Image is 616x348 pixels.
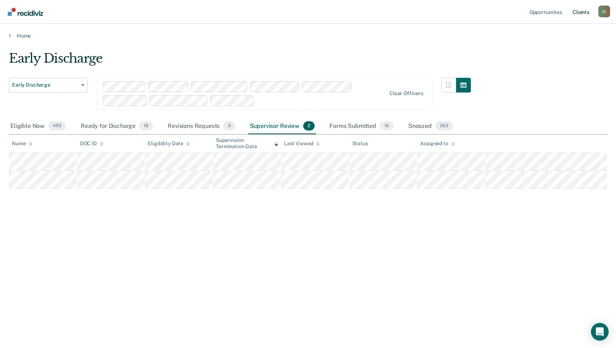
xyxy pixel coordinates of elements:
a: Home [9,32,607,39]
div: Name [12,140,32,147]
span: 16 [380,121,393,131]
span: 283 [435,121,453,131]
button: Profile dropdown button [598,6,610,17]
div: Eligibility Date [148,140,190,147]
div: Assigned to [420,140,455,147]
div: Ready for Discharge18 [79,118,154,135]
span: 2 [303,121,315,131]
div: Status [352,140,368,147]
img: Recidiviz [8,8,43,16]
div: Clear officers [389,90,423,97]
div: J C [598,6,610,17]
div: Open Intercom Messenger [591,323,609,341]
div: Forms Submitted16 [328,118,395,135]
span: 18 [139,121,153,131]
div: Revisions Requests0 [166,118,236,135]
div: Early Discharge [9,51,471,72]
div: Eligible Now455 [9,118,67,135]
span: 455 [48,121,66,131]
div: DOC ID [80,140,104,147]
button: Early Discharge [9,78,88,93]
div: Last Viewed [284,140,320,147]
div: Supervisor Review2 [248,118,316,135]
div: Snoozed283 [407,118,454,135]
span: Early Discharge [12,82,78,88]
span: 0 [223,121,235,131]
div: Supervision Termination Date [216,137,278,150]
